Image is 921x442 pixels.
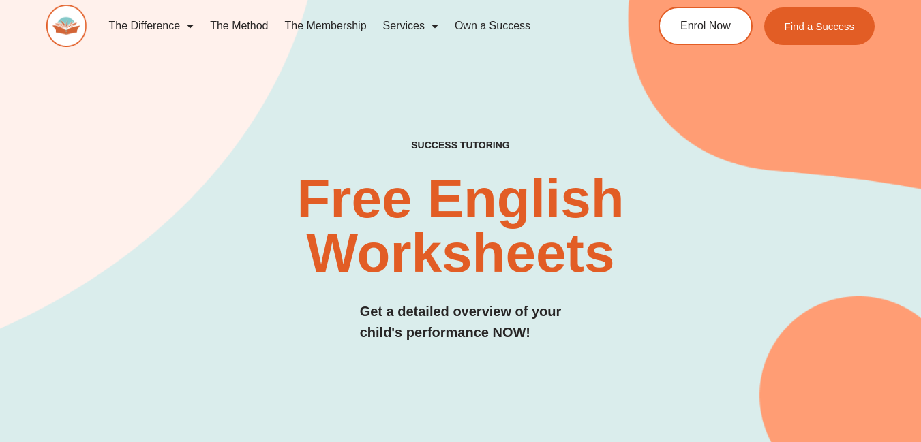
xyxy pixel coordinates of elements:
[447,10,539,42] a: Own a Success
[277,10,375,42] a: The Membership
[100,10,202,42] a: The Difference
[764,7,875,45] a: Find a Success
[375,10,447,42] a: Services
[338,140,584,151] h4: SUCCESS TUTORING​
[680,20,731,31] span: Enrol Now
[785,21,855,31] span: Find a Success
[100,10,611,42] nav: Menu
[187,172,734,281] h2: Free English Worksheets​
[360,301,562,343] h3: Get a detailed overview of your child's performance NOW!
[659,7,753,45] a: Enrol Now
[202,10,276,42] a: The Method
